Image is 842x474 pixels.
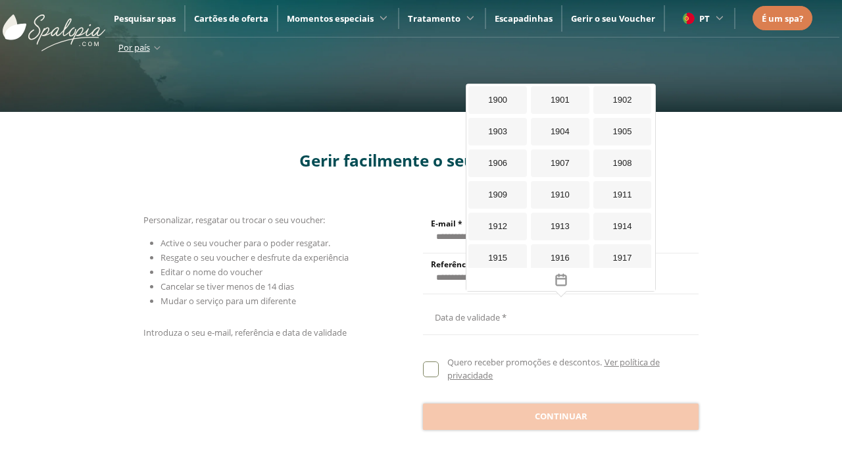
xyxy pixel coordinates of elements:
div: 1908 [593,149,652,177]
button: Toggle overlay [466,268,655,291]
div: 1912 [468,213,527,240]
div: 1907 [531,149,589,177]
a: Ver política de privacidade [447,356,659,381]
div: 1905 [593,118,652,145]
div: 1901 [531,86,589,114]
div: 1910 [531,181,589,209]
span: Introduza o seu e-mail, referência e data de validade [143,327,347,338]
a: É um spa? [762,11,803,26]
div: 1902 [593,86,652,114]
span: Personalizar, resgatar ou trocar o seu voucher: [143,214,325,226]
a: Escapadinhas [495,13,553,24]
div: 1906 [468,149,527,177]
button: Continuar [423,404,699,430]
span: Resgate o seu voucher e desfrute da experiência [161,251,349,263]
span: Gerir facilmente o seu voucher [299,149,543,171]
span: Cancelar se tiver menos de 14 dias [161,280,294,292]
div: 1915 [468,244,527,272]
span: Active o seu voucher para o poder resgatar. [161,237,330,249]
span: Por país [118,41,150,53]
div: 1911 [593,181,652,209]
div: 1904 [531,118,589,145]
a: Gerir o seu Voucher [571,13,655,24]
div: 1914 [593,213,652,240]
span: Quero receber promoções e descontos. [447,356,602,368]
div: 1903 [468,118,527,145]
a: Pesquisar spas [114,13,176,24]
span: Editar o nome do voucher [161,266,262,278]
div: 1900 [468,86,527,114]
img: ImgLogoSpalopia.BvClDcEz.svg [3,1,105,51]
div: 1916 [531,244,589,272]
a: Cartões de oferta [194,13,268,24]
span: Mudar o serviço para um diferente [161,295,296,307]
span: É um spa? [762,13,803,24]
div: 1913 [531,213,589,240]
span: Continuar [535,410,587,423]
div: 1917 [593,244,652,272]
div: 1909 [468,181,527,209]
